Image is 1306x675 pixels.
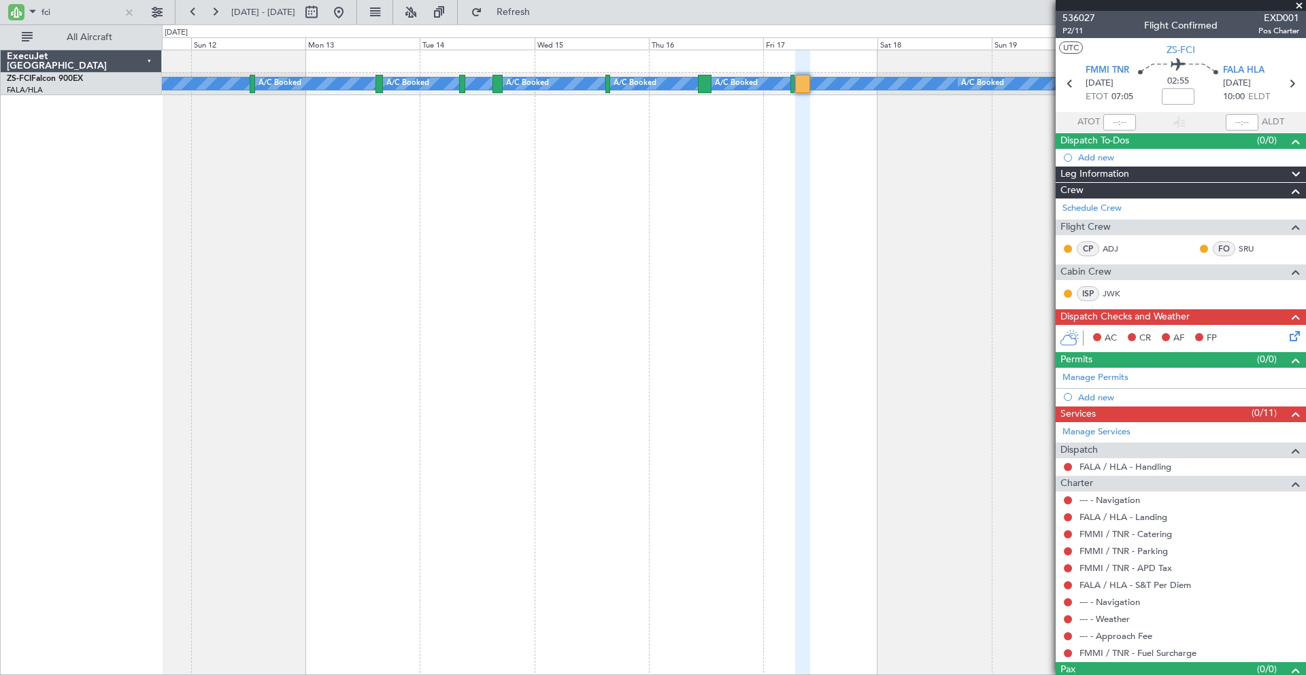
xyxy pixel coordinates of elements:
[1144,18,1218,33] div: Flight Confirmed
[1252,406,1277,420] span: (0/11)
[15,27,148,48] button: All Aircraft
[649,37,763,50] div: Thu 16
[1060,133,1129,149] span: Dispatch To-Dos
[1213,241,1235,256] div: FO
[1223,77,1251,90] span: [DATE]
[1060,167,1129,182] span: Leg Information
[258,73,301,94] div: A/C Booked
[1060,476,1093,491] span: Charter
[1139,332,1151,345] span: CR
[715,73,758,94] div: A/C Booked
[7,75,83,83] a: ZS-FCIFalcon 900EX
[506,73,549,94] div: A/C Booked
[305,37,420,50] div: Mon 13
[1086,64,1129,77] span: FMMI TNR
[1079,528,1172,540] a: FMMI / TNR - Catering
[1257,133,1277,148] span: (0/0)
[1062,202,1122,215] a: Schedule Crew
[1060,406,1096,422] span: Services
[1079,596,1140,608] a: --- - Navigation
[1258,25,1299,37] span: Pos Charter
[1257,352,1277,366] span: (0/0)
[1086,90,1108,104] span: ETOT
[1258,11,1299,25] span: EXD001
[1103,114,1136,131] input: --:--
[1060,264,1111,280] span: Cabin Crew
[420,37,534,50] div: Tue 14
[1079,579,1191,591] a: FALA / HLA - S&T Per Diem
[1111,90,1133,104] span: 07:05
[1079,494,1140,506] a: --- - Navigation
[1239,243,1269,255] a: SRU
[1223,64,1265,77] span: FALA HLA
[7,85,43,95] a: FALA/HLA
[1077,241,1099,256] div: CP
[386,73,429,94] div: A/C Booked
[1248,90,1270,104] span: ELDT
[614,73,656,94] div: A/C Booked
[1062,11,1095,25] span: 536027
[1079,511,1167,523] a: FALA / HLA - Landing
[1167,43,1195,57] span: ZS-FCI
[763,37,877,50] div: Fri 17
[1060,220,1111,235] span: Flight Crew
[1105,332,1117,345] span: AC
[1060,352,1092,368] span: Permits
[992,37,1106,50] div: Sun 19
[7,75,31,83] span: ZS-FCI
[1103,243,1133,255] a: ADJ
[1078,152,1299,163] div: Add new
[191,37,305,50] div: Sun 12
[1079,647,1196,659] a: FMMI / TNR - Fuel Surcharge
[1079,545,1168,557] a: FMMI / TNR - Parking
[165,27,188,39] div: [DATE]
[1079,562,1172,574] a: FMMI / TNR - APD Tax
[465,1,546,23] button: Refresh
[231,6,295,18] span: [DATE] - [DATE]
[1060,443,1098,458] span: Dispatch
[1077,116,1100,129] span: ATOT
[485,7,542,17] span: Refresh
[877,37,992,50] div: Sat 18
[41,2,120,22] input: A/C (Reg. or Type)
[1262,116,1284,129] span: ALDT
[1223,90,1245,104] span: 10:00
[1060,183,1084,198] span: Crew
[1079,630,1152,642] a: --- - Approach Fee
[1079,613,1130,625] a: --- - Weather
[1167,75,1189,88] span: 02:55
[961,73,1004,94] div: A/C Booked
[1086,77,1114,90] span: [DATE]
[1077,286,1099,301] div: ISP
[1062,371,1128,385] a: Manage Permits
[1079,461,1171,472] a: FALA / HLA - Handling
[1060,309,1190,325] span: Dispatch Checks and Weather
[535,37,649,50] div: Wed 15
[1207,332,1217,345] span: FP
[1078,392,1299,403] div: Add new
[1173,332,1184,345] span: AF
[1103,288,1133,300] a: JWK
[1059,41,1083,54] button: UTC
[1062,25,1095,37] span: P2/11
[1062,426,1131,439] a: Manage Services
[35,33,144,42] span: All Aircraft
